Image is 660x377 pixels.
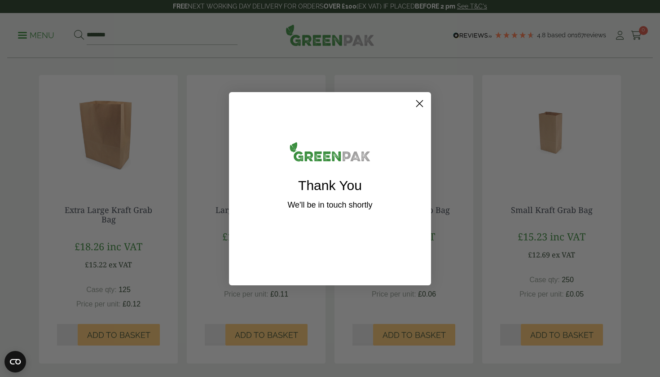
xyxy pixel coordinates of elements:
[298,178,362,193] span: Thank You
[287,200,372,209] span: We'll be in touch shortly
[4,351,26,373] button: Open CMP widget
[257,222,414,242] span: se this code to get 15% off!
[412,96,427,111] button: Close dialog
[241,138,419,169] img: greenpak_logo
[246,219,257,243] span: U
